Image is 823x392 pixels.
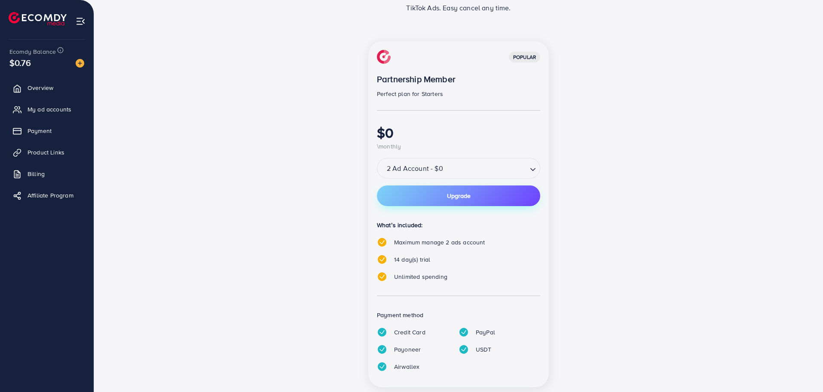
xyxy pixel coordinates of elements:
[459,327,469,337] img: tick
[459,344,469,355] img: tick
[377,220,540,230] p: What’s included:
[377,142,401,151] span: \monthly
[28,191,73,200] span: Affiliate Program
[76,16,86,26] img: menu
[377,185,540,206] button: Upgrade
[6,165,87,182] a: Billing
[6,79,87,96] a: Overview
[377,124,540,141] h1: $0
[28,148,64,157] span: Product Links
[377,327,387,337] img: tick
[377,344,387,355] img: tick
[377,272,387,282] img: tick
[6,144,87,161] a: Product Links
[76,59,84,68] img: image
[377,89,540,99] p: Perfect plan for Starters
[9,47,56,56] span: Ecomdy Balance
[394,255,430,264] span: 14 day(s) trial
[377,158,540,179] div: Search for option
[476,344,492,355] p: USDT
[385,161,445,176] span: 2 Ad Account - $0
[394,344,421,355] p: Payoneer
[377,310,540,320] p: Payment method
[9,12,67,25] img: logo
[509,52,540,62] div: popular
[476,327,495,337] p: PayPal
[786,353,817,386] iframe: Chat
[28,127,52,135] span: Payment
[447,193,471,199] span: Upgrade
[394,327,425,337] p: Credit Card
[377,361,387,372] img: tick
[377,237,387,247] img: tick
[446,161,526,176] input: Search for option
[28,83,53,92] span: Overview
[6,101,87,118] a: My ad accounts
[6,122,87,139] a: Payment
[377,50,391,64] img: img
[28,170,45,178] span: Billing
[377,74,540,84] p: Partnership Member
[394,272,447,281] span: Unlimited spending
[28,105,71,114] span: My ad accounts
[6,187,87,204] a: Affiliate Program
[394,238,485,247] span: Maximum manage 2 ads account
[9,56,31,69] span: $0.76
[394,361,419,372] p: Airwallex
[377,254,387,265] img: tick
